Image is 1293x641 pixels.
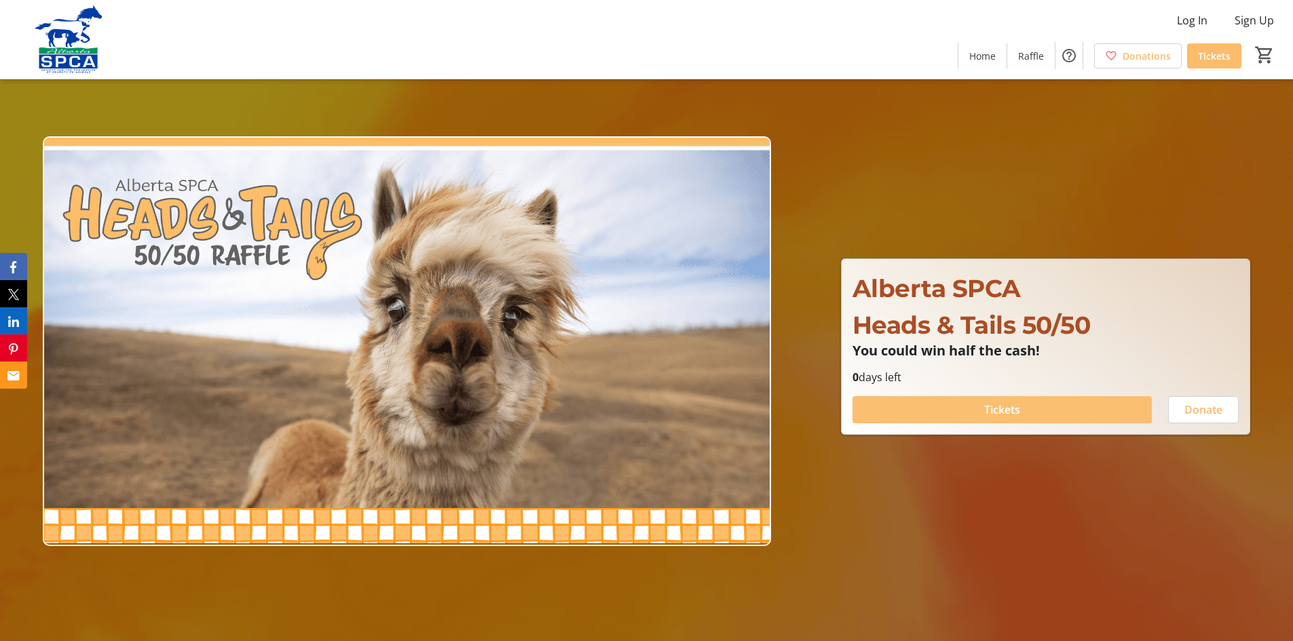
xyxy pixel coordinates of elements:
button: Cart [1252,43,1277,67]
a: Donations [1094,43,1182,69]
span: Log In [1177,12,1207,28]
img: Campaign CTA Media Photo [43,136,771,546]
span: Tickets [1198,49,1231,63]
span: Alberta SPCA [852,273,1021,303]
span: Raffle [1018,49,1044,63]
a: Raffle [1007,43,1055,69]
span: 0 [852,370,859,385]
span: Tickets [984,402,1020,418]
button: Help [1055,42,1083,69]
p: days left [852,369,1239,385]
span: Heads & Tails 50/50 [852,310,1091,340]
p: You could win half the cash! [852,343,1239,358]
span: Donate [1184,402,1222,418]
span: Sign Up [1235,12,1274,28]
button: Sign Up [1224,9,1285,31]
button: Donate [1168,396,1239,423]
a: Home [958,43,1007,69]
img: Alberta SPCA's Logo [8,5,129,73]
button: Tickets [852,396,1152,423]
span: Donations [1123,49,1171,63]
button: Log In [1166,9,1218,31]
span: Home [969,49,996,63]
a: Tickets [1187,43,1241,69]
